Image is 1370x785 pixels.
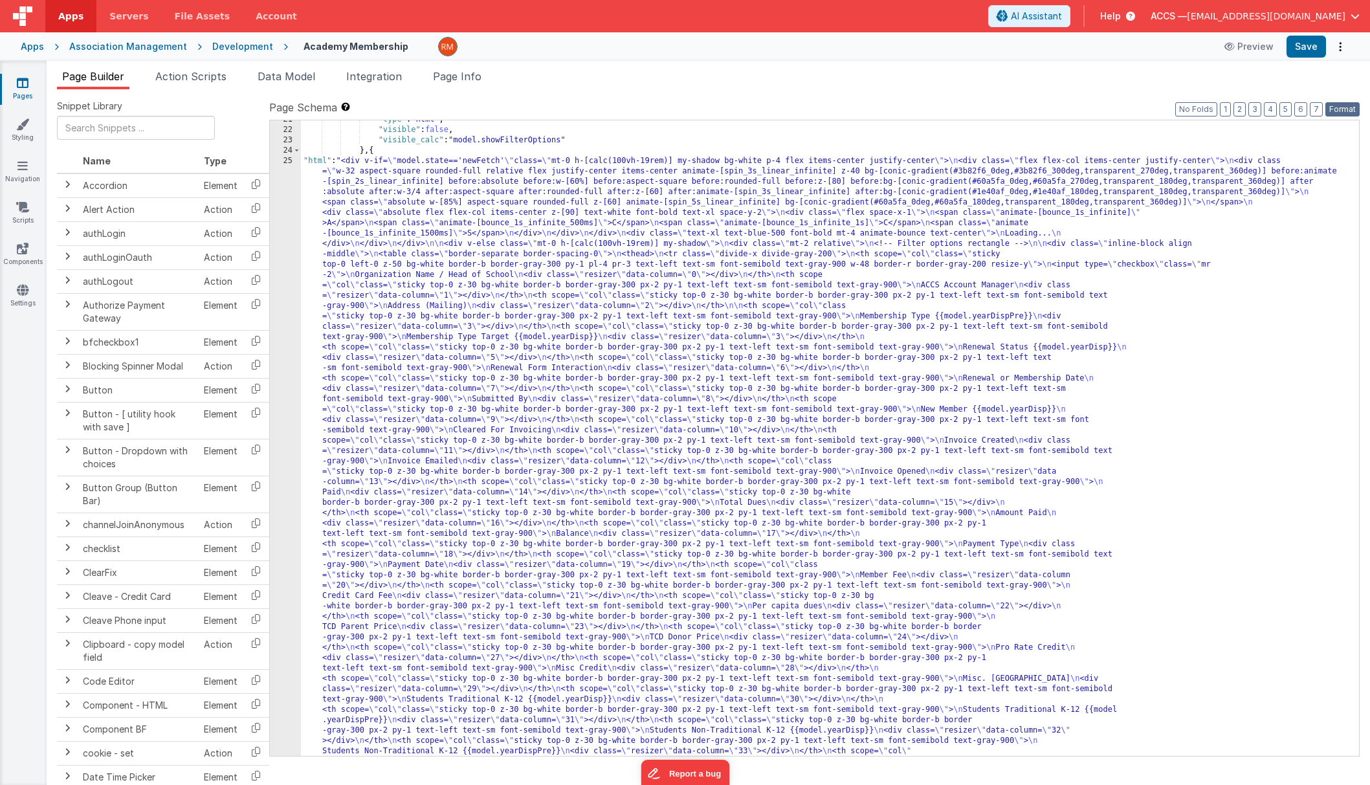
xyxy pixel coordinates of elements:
[1287,36,1326,58] button: Save
[1264,102,1277,116] button: 4
[212,40,273,53] div: Development
[199,197,243,221] td: Action
[57,100,122,113] span: Snippet Library
[155,70,226,83] span: Action Scripts
[78,584,199,608] td: Cleave - Credit Card
[988,5,1070,27] button: AI Assistant
[304,41,408,51] h4: Academy Membership
[78,197,199,221] td: Alert Action
[62,70,124,83] span: Page Builder
[269,100,337,115] span: Page Schema
[78,513,199,536] td: channelJoinAnonymous
[109,10,148,23] span: Servers
[78,741,199,765] td: cookie - set
[270,146,301,156] div: 24
[175,10,230,23] span: File Assets
[1011,10,1062,23] span: AI Assistant
[78,221,199,245] td: authLogin
[1233,102,1246,116] button: 2
[78,378,199,402] td: Button
[199,584,243,608] td: Element
[199,221,243,245] td: Action
[78,402,199,439] td: Button - [ utility hook with save ]
[1220,102,1231,116] button: 1
[1331,38,1349,56] button: Options
[78,293,199,330] td: Authorize Payment Gateway
[199,269,243,293] td: Action
[199,476,243,513] td: Element
[199,173,243,198] td: Element
[78,669,199,693] td: Code Editor
[78,330,199,354] td: bfcheckbox1
[78,560,199,584] td: ClearFix
[270,125,301,135] div: 22
[1151,10,1187,23] span: ACCS —
[57,116,215,140] input: Search Snippets ...
[199,693,243,717] td: Element
[1279,102,1292,116] button: 5
[78,269,199,293] td: authLogout
[199,439,243,476] td: Element
[1187,10,1345,23] span: [EMAIL_ADDRESS][DOMAIN_NAME]
[199,632,243,669] td: Action
[1151,10,1360,23] button: ACCS — [EMAIL_ADDRESS][DOMAIN_NAME]
[199,354,243,378] td: Action
[204,155,226,166] span: Type
[199,669,243,693] td: Element
[270,135,301,146] div: 23
[78,439,199,476] td: Button - Dropdown with choices
[78,536,199,560] td: checklist
[1325,102,1360,116] button: Format
[439,38,457,56] img: 1e10b08f9103151d1000344c2f9be56b
[199,536,243,560] td: Element
[83,155,111,166] span: Name
[1248,102,1261,116] button: 3
[21,40,44,53] div: Apps
[346,70,402,83] span: Integration
[199,293,243,330] td: Element
[199,245,243,269] td: Action
[199,378,243,402] td: Element
[78,693,199,717] td: Component - HTML
[1100,10,1121,23] span: Help
[199,402,243,439] td: Element
[78,632,199,669] td: Clipboard - copy model field
[433,70,481,83] span: Page Info
[78,354,199,378] td: Blocking Spinner Modal
[199,608,243,632] td: Element
[199,741,243,765] td: Action
[1294,102,1307,116] button: 6
[78,245,199,269] td: authLoginOauth
[199,330,243,354] td: Element
[1217,36,1281,57] button: Preview
[78,608,199,632] td: Cleave Phone input
[78,717,199,741] td: Component BF
[199,560,243,584] td: Element
[199,717,243,741] td: Element
[78,476,199,513] td: Button Group (Button Bar)
[69,40,187,53] div: Association Management
[1175,102,1217,116] button: No Folds
[1310,102,1323,116] button: 7
[199,513,243,536] td: Action
[58,10,83,23] span: Apps
[78,173,199,198] td: Accordion
[258,70,315,83] span: Data Model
